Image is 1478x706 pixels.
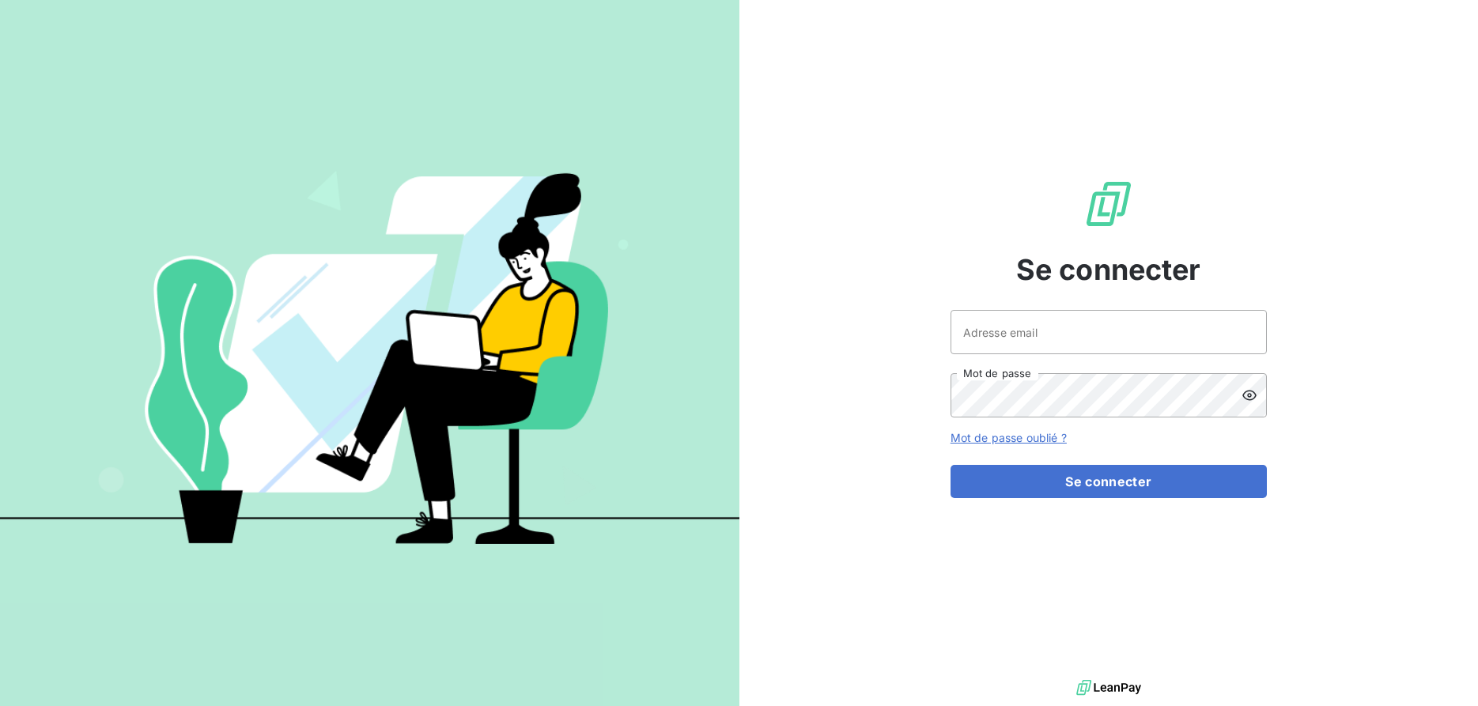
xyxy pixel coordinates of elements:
[1076,676,1141,700] img: logo
[951,465,1267,498] button: Se connecter
[951,310,1267,354] input: placeholder
[951,431,1067,444] a: Mot de passe oublié ?
[1016,248,1201,291] span: Se connecter
[1083,179,1134,229] img: Logo LeanPay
